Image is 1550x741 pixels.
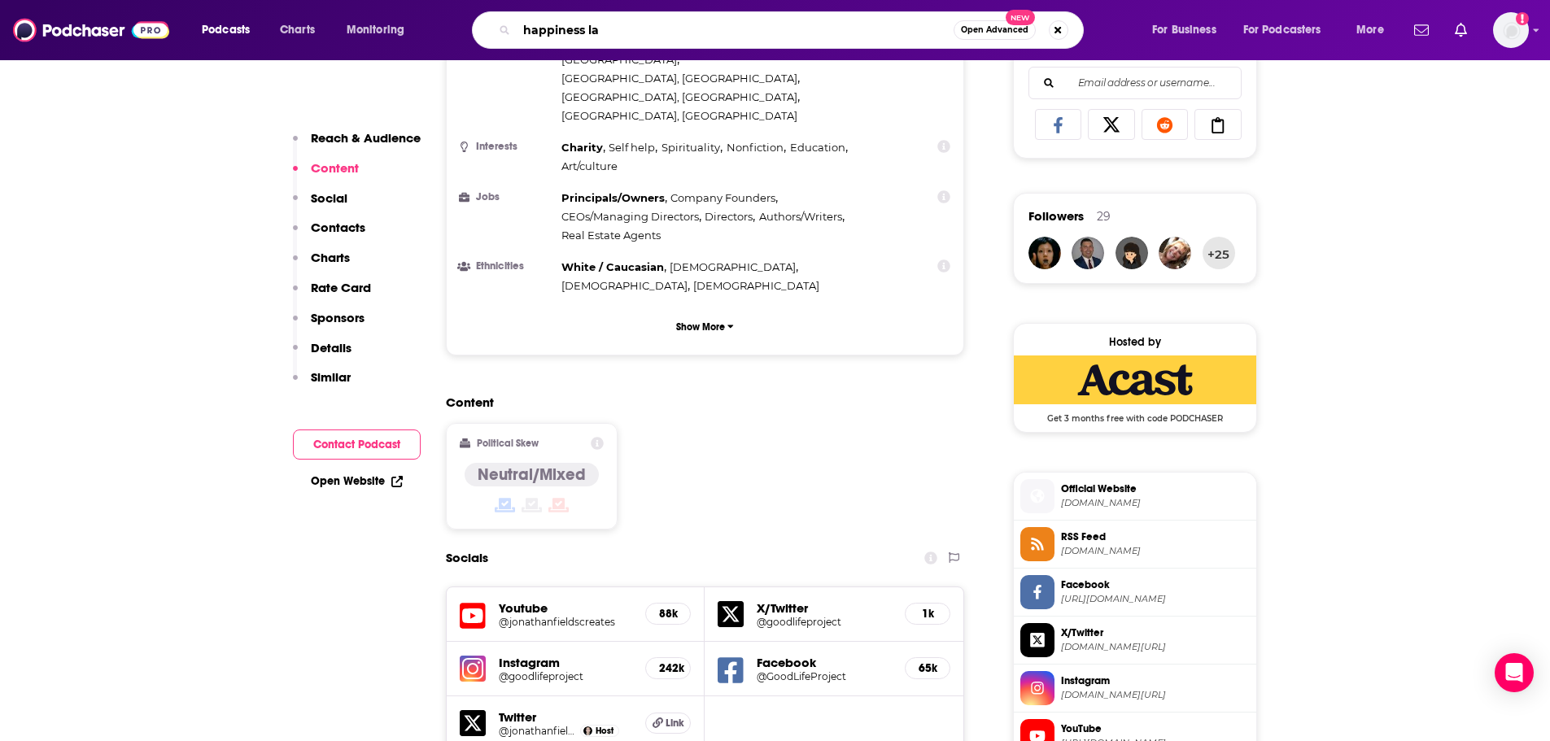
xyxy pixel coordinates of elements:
h5: 88k [659,607,677,621]
span: White / Caucasian [561,260,664,273]
button: Open AdvancedNew [954,20,1036,40]
span: , [759,207,845,226]
button: Reach & Audience [293,130,421,160]
span: Education [790,141,845,154]
span: Official Website [1061,482,1250,496]
span: Get 3 months free with code PODCHASER [1014,404,1256,424]
span: New [1006,10,1035,25]
h5: Instagram [499,655,633,670]
span: YouTube [1061,721,1250,736]
span: , [561,138,605,157]
span: Host [596,726,613,736]
div: Open Intercom Messenger [1495,653,1534,692]
p: Sponsors [311,310,365,325]
span: , [705,207,755,226]
button: open menu [1141,17,1237,43]
p: Reach & Audience [311,130,421,146]
h5: X/Twitter [757,600,892,616]
a: Facebook[URL][DOMAIN_NAME] [1020,575,1250,609]
img: Podchaser - Follow, Share and Rate Podcasts [13,15,169,46]
a: Charts [269,17,325,43]
span: [GEOGRAPHIC_DATA], [GEOGRAPHIC_DATA] [561,109,797,122]
span: Self help [609,141,655,154]
a: @jonathanfields [499,725,577,737]
span: [DEMOGRAPHIC_DATA] [670,260,796,273]
button: open menu [1345,17,1404,43]
button: Details [293,340,351,370]
a: deoli1 [1028,237,1061,269]
a: @goodlifeproject [757,616,892,628]
span: goodlifeproject.com [1061,497,1250,509]
span: https://www.facebook.com/GoodLifeProject [1061,593,1250,605]
a: Show notifications dropdown [1408,16,1435,44]
span: CEOs/Managing Directors [561,210,699,223]
img: Jonathan Fields [583,726,592,735]
img: perez.daniel.iii [1072,237,1104,269]
button: Similar [293,369,351,399]
div: Hosted by [1014,335,1256,349]
a: Instagram[DOMAIN_NAME][URL] [1020,671,1250,705]
div: 29 [1097,209,1111,224]
span: , [790,138,848,157]
img: Acast Deal: Get 3 months free with code PODCHASER [1014,355,1256,404]
img: iconImage [460,656,486,682]
a: Share on X/Twitter [1088,109,1135,140]
h3: Interests [460,142,555,152]
span: For Business [1152,19,1216,41]
span: , [727,138,786,157]
span: Facebook [1061,578,1250,592]
button: +25 [1203,237,1235,269]
span: , [661,138,723,157]
button: Content [293,160,359,190]
p: Details [311,340,351,355]
button: Social [293,190,347,220]
span: Nonfiction [727,141,784,154]
svg: Add a profile image [1516,12,1529,25]
span: For Podcasters [1243,19,1321,41]
a: jmurph [1159,237,1191,269]
span: Followers [1028,208,1084,224]
div: Search followers [1028,67,1242,99]
h5: @jonathanfieldscreates [499,616,633,628]
span: Charity [561,141,603,154]
span: , [670,189,778,207]
a: @GoodLifeProject [757,670,892,682]
h3: Jobs [460,192,555,203]
button: Show More [460,312,951,342]
span: Directors [705,210,753,223]
button: Rate Card [293,280,371,310]
a: Share on Facebook [1035,109,1082,140]
p: Similar [311,369,351,385]
button: Charts [293,250,350,280]
button: Sponsors [293,310,365,340]
img: inkspillr [1116,237,1148,269]
span: More [1356,19,1384,41]
h5: 1k [919,607,937,621]
input: Email address or username... [1042,68,1228,98]
span: [GEOGRAPHIC_DATA] [561,53,677,66]
span: feeds.acast.com [1061,545,1250,557]
p: Social [311,190,347,206]
h2: Content [446,394,952,410]
p: Show More [676,321,725,333]
span: [DEMOGRAPHIC_DATA] [561,279,688,292]
button: open menu [335,17,426,43]
div: Search podcasts, credits, & more... [487,11,1099,49]
span: Principals/Owners [561,191,665,204]
a: RSS Feed[DOMAIN_NAME] [1020,527,1250,561]
a: Copy Link [1194,109,1242,140]
h2: Political Skew [477,438,539,449]
input: Search podcasts, credits, & more... [517,17,954,43]
h5: Facebook [757,655,892,670]
button: Show profile menu [1493,12,1529,48]
p: Content [311,160,359,176]
span: , [561,88,800,107]
a: Official Website[DOMAIN_NAME] [1020,479,1250,513]
button: Contact Podcast [293,429,421,460]
span: twitter.com/goodlifeproject [1061,641,1250,653]
span: Art/culture [561,159,618,172]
